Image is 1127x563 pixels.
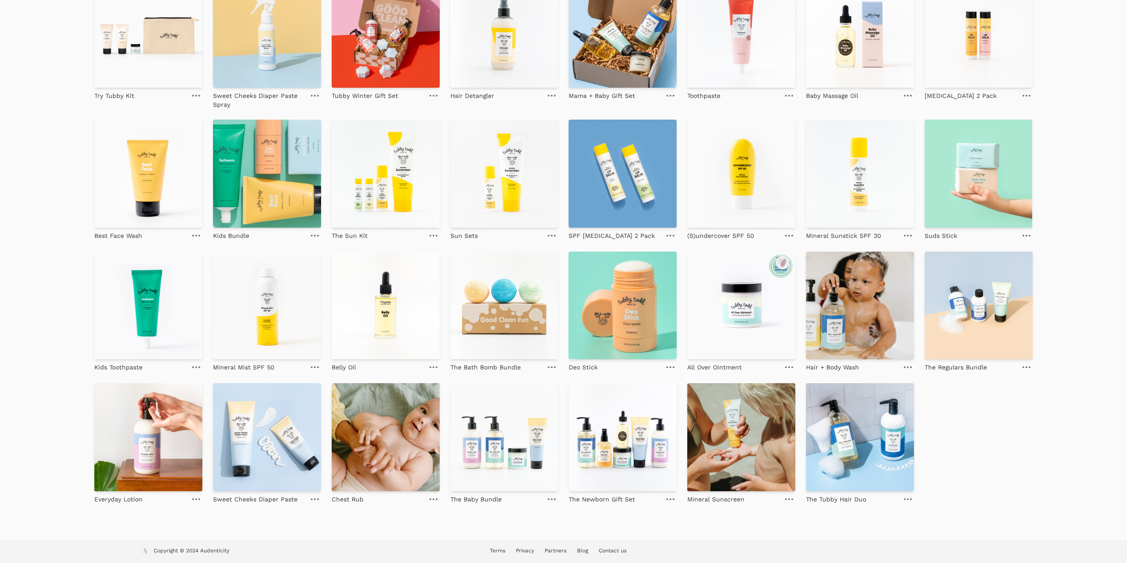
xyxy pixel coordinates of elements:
[925,363,987,372] p: The Regulars Bundle
[806,88,858,100] a: Baby Massage Oil
[450,491,502,504] a: The Baby Bundle
[332,88,398,100] a: Tubby Winter Gift Set
[806,383,914,491] img: The Tubby Hair Duo
[94,495,143,504] p: Everyday Lotion
[806,231,881,240] p: Mineral Sunstick SPF 30
[450,120,558,228] img: Sun Sets
[687,231,754,240] p: (S)undercover SPF 50
[213,231,249,240] p: Kids Bundle
[450,231,478,240] p: Sun Sets
[569,91,635,100] p: Mama + Baby Gift Set
[806,491,866,504] a: The Tubby Hair Duo
[450,88,494,100] a: Hair Detangler
[545,547,566,554] a: Partners
[450,252,558,360] img: The Bath Bomb Bundle
[332,228,368,240] a: The Sun Kit
[687,491,744,504] a: Mineral Sunscreen
[687,88,720,100] a: Toothpaste
[569,231,655,240] p: SPF [MEDICAL_DATA] 2 Pack
[332,252,440,360] img: Belly Oil
[94,88,134,100] a: Try Tubby Kit
[94,91,134,100] p: Try Tubby Kit
[806,120,914,228] img: Mineral Sunstick SPF 30
[687,495,744,504] p: Mineral Sunscreen
[450,228,478,240] a: Sun Sets
[687,359,742,372] a: All Over Ointment
[94,359,143,372] a: Kids Toothpaste
[577,547,588,554] a: Blog
[94,228,142,240] a: Best Face Wash
[213,252,321,360] img: Mineral Mist SPF 50
[599,547,627,554] a: Contact us
[569,491,635,504] a: The Newborn Gift Set
[213,228,249,240] a: Kids Bundle
[213,491,298,504] a: Sweet Cheeks Diaper Paste
[154,547,229,556] p: Copyright © 2024 Audenticity
[450,91,494,100] p: Hair Detangler
[213,383,321,491] img: Sweet Cheeks Diaper Paste
[94,491,143,504] a: Everyday Lotion
[94,120,202,228] img: Best Face Wash
[687,91,720,100] p: Toothpaste
[806,252,914,360] img: Hair + Body Wash
[332,120,440,228] img: The Sun Kit
[925,231,957,240] p: Suds Stick
[687,363,742,372] p: All Over Ointment
[213,363,275,372] p: Mineral Mist SPF 50
[94,252,202,360] img: Kids Toothpaste
[569,228,655,240] a: SPF [MEDICAL_DATA] 2 Pack
[569,88,635,100] a: Mama + Baby Gift Set
[687,252,795,360] img: All Over Ointment
[687,228,754,240] a: (S)undercover SPF 50
[687,383,795,491] img: Mineral Sunscreen
[925,91,997,100] p: [MEDICAL_DATA] 2 Pack
[569,252,677,360] img: Deo Stick
[687,120,795,228] img: (S)undercover SPF 50
[332,495,364,504] p: Chest Rub
[213,91,305,109] p: Sweet Cheeks Diaper Paste Spray
[450,359,521,372] a: The Bath Bomb Bundle
[213,495,298,504] p: Sweet Cheeks Diaper Paste
[213,120,321,228] img: Kids Bundle
[925,359,987,372] a: The Regulars Bundle
[332,383,440,491] img: Chest Rub
[332,491,364,504] a: Chest Rub
[925,252,1033,360] a: The Regulars Bundle
[490,547,505,554] a: Terms
[925,120,1033,228] img: Suds Stick
[94,383,202,491] img: Everyday Lotion
[450,363,521,372] p: The Bath Bomb Bundle
[569,359,598,372] a: Deo Stick
[806,91,858,100] p: Baby Massage Oil
[569,120,677,228] img: SPF Lip Balm 2 Pack
[94,363,143,372] p: Kids Toothpaste
[569,383,677,491] a: The Newborn Gift Set
[925,88,997,100] a: [MEDICAL_DATA] 2 Pack
[569,363,598,372] p: Deo Stick
[925,228,957,240] a: Suds Stick
[569,495,635,504] p: The Newborn Gift Set
[450,495,502,504] p: The Baby Bundle
[806,495,866,504] p: The Tubby Hair Duo
[332,363,356,372] p: Belly Oil
[450,383,558,491] img: The Baby Bundle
